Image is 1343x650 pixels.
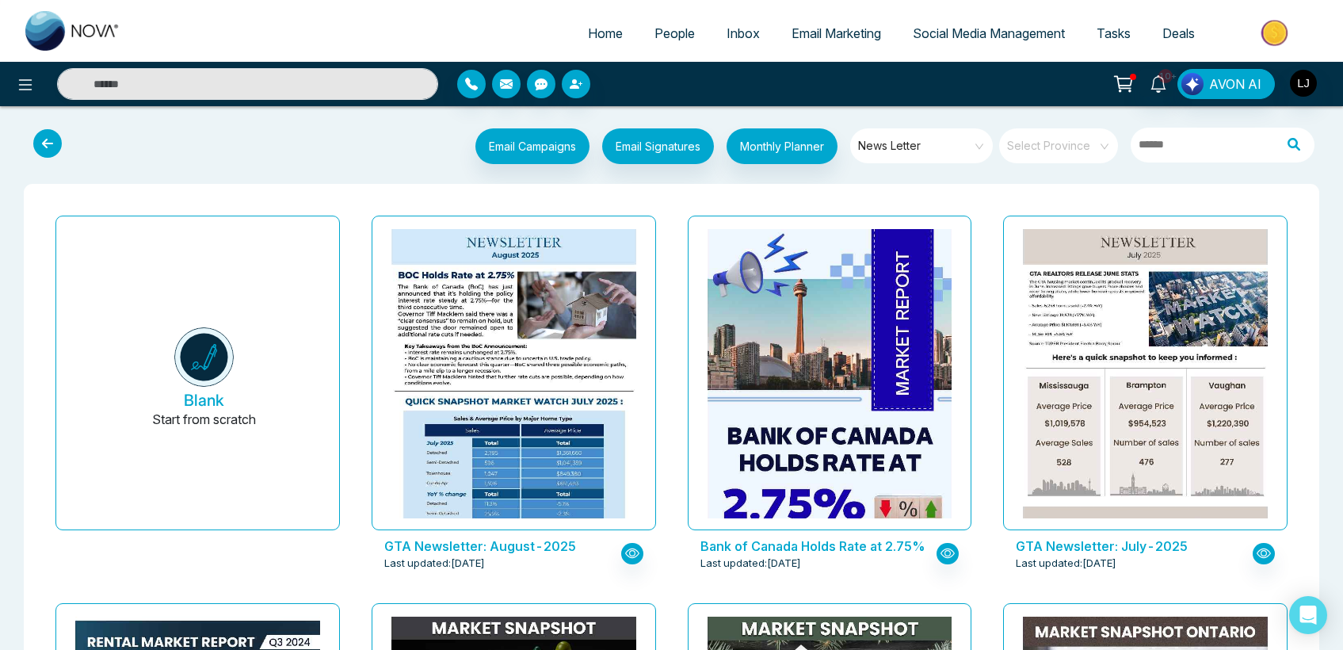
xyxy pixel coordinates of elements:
img: Lead Flow [1181,73,1204,95]
div: Open Intercom Messenger [1289,596,1327,634]
span: Social Media Management [913,25,1065,41]
button: Monthly Planner [727,128,837,164]
p: Start from scratch [152,410,256,448]
span: Email Marketing [792,25,881,41]
p: Bank of Canada Holds Rate at 2.75% [700,537,933,556]
button: AVON AI [1177,69,1275,99]
a: Social Media Management [897,18,1081,48]
img: User Avatar [1290,70,1317,97]
a: Email Signatures [589,128,714,168]
a: Tasks [1081,18,1147,48]
span: Inbox [727,25,760,41]
button: Email Signatures [602,128,714,164]
img: Nova CRM Logo [25,11,120,51]
span: News Letter [858,134,987,158]
span: Last updated: [DATE] [384,556,485,572]
a: 10+ [1139,69,1177,97]
a: Email Marketing [776,18,897,48]
a: Email Campaigns [463,137,589,153]
span: Last updated: [DATE] [1016,556,1116,572]
button: BlankStart from scratch [82,229,326,530]
p: GTA Newsletter: August-2025 [384,537,617,556]
img: Market-place.gif [1219,15,1333,51]
span: Tasks [1097,25,1131,41]
h5: Blank [184,391,224,410]
a: Deals [1147,18,1211,48]
span: Deals [1162,25,1195,41]
button: Email Campaigns [475,128,589,164]
a: Home [572,18,639,48]
a: Monthly Planner [714,128,837,168]
a: People [639,18,711,48]
span: Home [588,25,623,41]
span: People [654,25,695,41]
img: novacrm [174,327,234,387]
span: AVON AI [1209,75,1261,94]
span: 10+ [1158,69,1173,83]
a: Inbox [711,18,776,48]
p: GTA Newsletter: July-2025 [1016,537,1249,556]
span: Last updated: [DATE] [700,556,801,572]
